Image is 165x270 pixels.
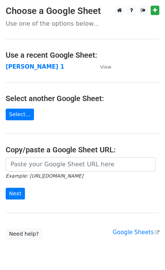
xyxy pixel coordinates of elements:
h4: Select another Google Sheet: [6,94,159,103]
p: Use one of the options below... [6,20,159,28]
h4: Use a recent Google Sheet: [6,51,159,60]
a: Google Sheets [113,229,159,236]
input: Next [6,188,25,199]
small: View [100,64,111,70]
input: Paste your Google Sheet URL here [6,157,156,172]
h4: Copy/paste a Google Sheet URL: [6,145,159,154]
a: Need help? [6,228,42,240]
a: [PERSON_NAME] 1 [6,63,64,70]
h3: Choose a Google Sheet [6,6,159,17]
a: View [93,63,111,70]
small: Example: [URL][DOMAIN_NAME] [6,173,83,179]
a: Select... [6,109,34,120]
